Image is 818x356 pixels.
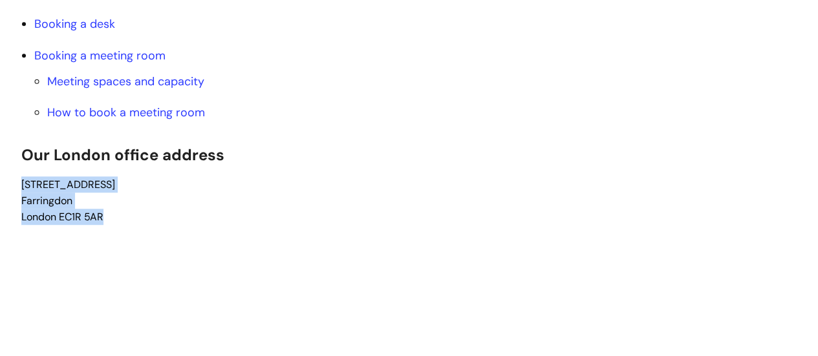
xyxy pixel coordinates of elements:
a: Meeting spaces and capacity [47,74,204,89]
span: [STREET_ADDRESS] Farringdon London EC1R 5AR [21,178,115,224]
span: Our London office address [21,145,224,165]
a: Booking a meeting room [34,48,166,63]
a: How to book a meeting room [47,105,205,120]
a: Booking a desk [34,16,115,32]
